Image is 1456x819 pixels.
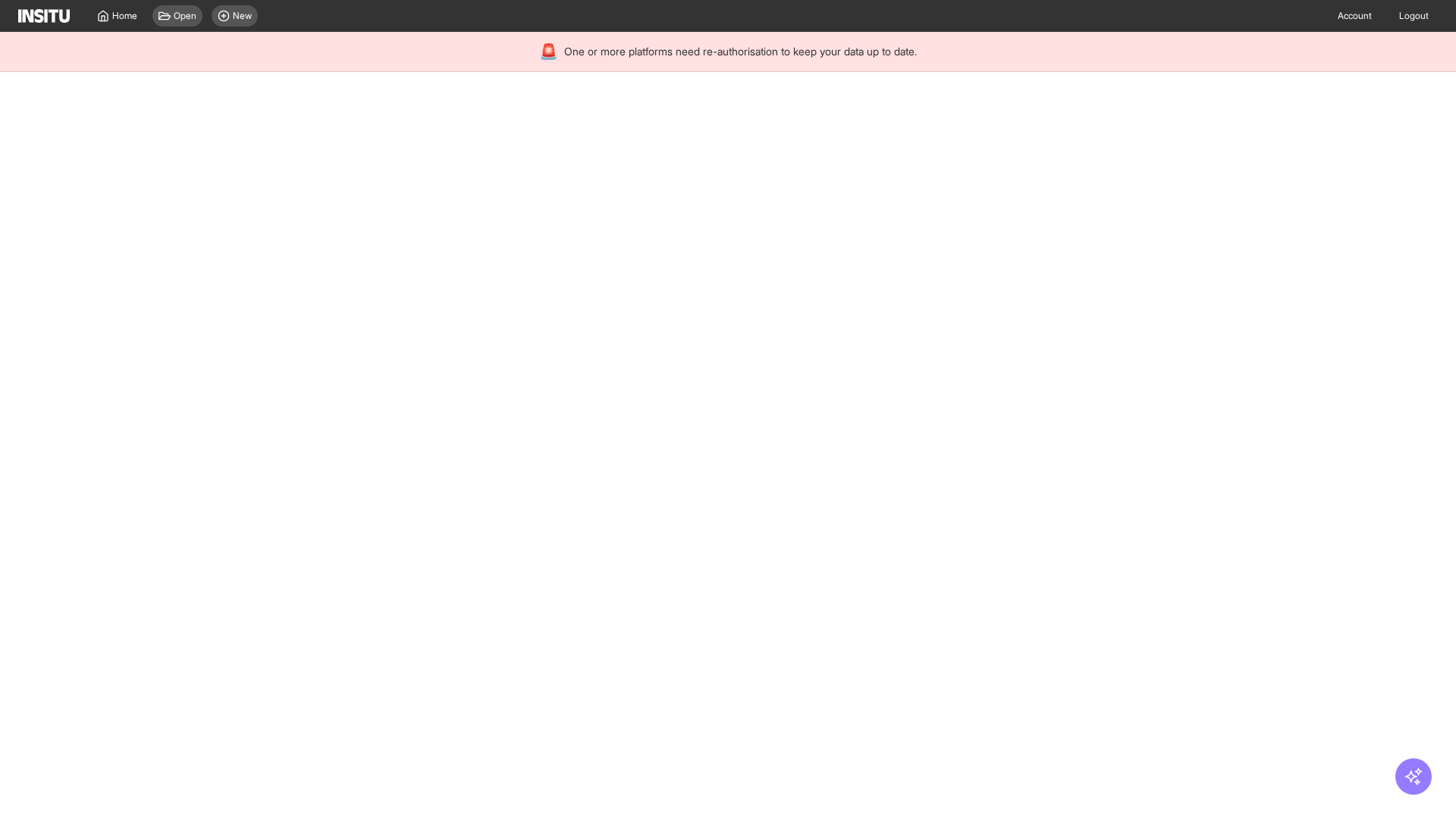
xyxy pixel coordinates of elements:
[233,10,252,22] span: New
[174,10,196,22] span: Open
[564,44,917,59] span: One or more platforms need re-authorisation to keep your data up to date.
[18,9,70,23] img: Logo
[539,41,558,62] div: 🚨
[112,10,137,22] span: Home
